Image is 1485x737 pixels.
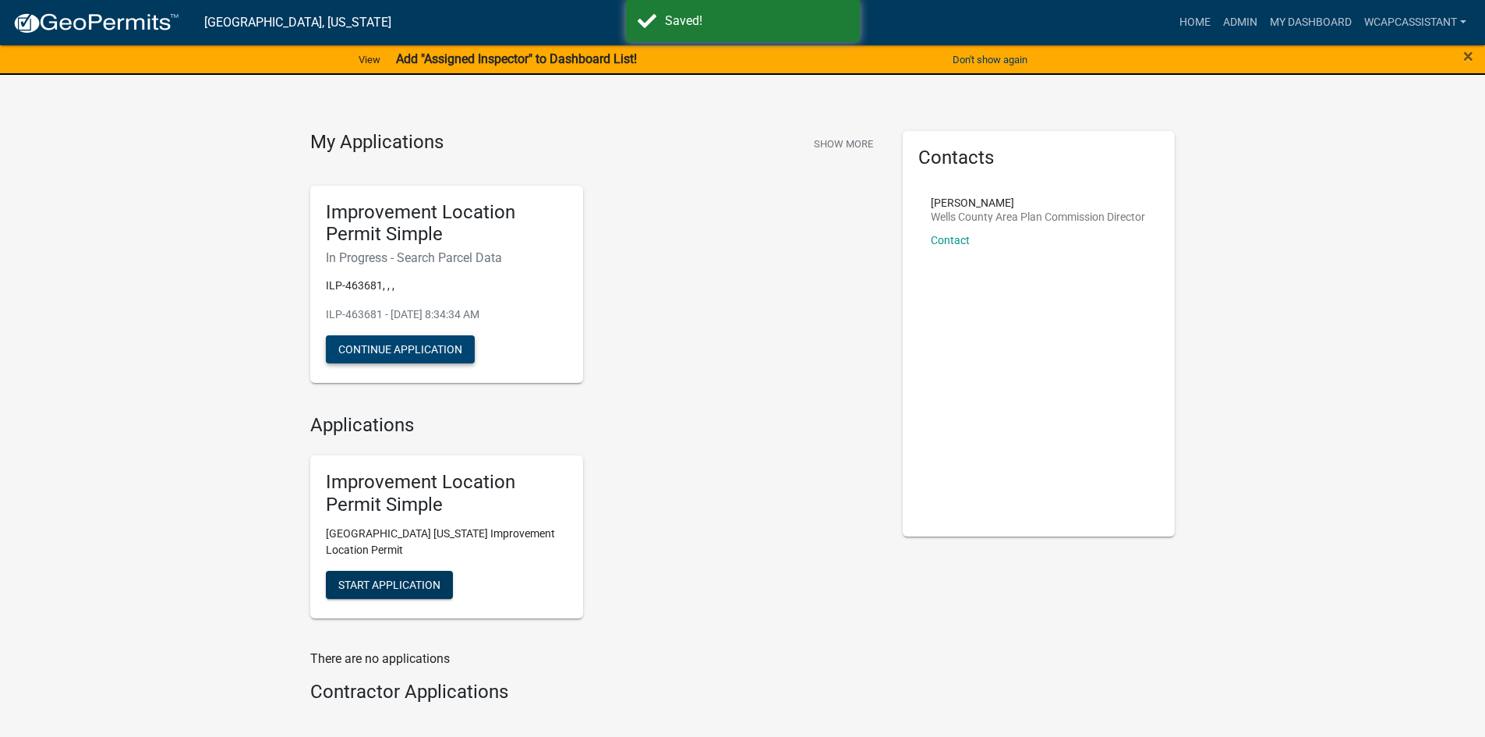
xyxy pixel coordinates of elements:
[338,578,440,590] span: Start Application
[931,211,1145,222] p: Wells County Area Plan Commission Director
[310,681,879,703] h4: Contractor Applications
[352,47,387,73] a: View
[326,571,453,599] button: Start Application
[310,650,879,668] p: There are no applications
[931,234,970,246] a: Contact
[326,335,475,363] button: Continue Application
[1173,8,1217,37] a: Home
[310,681,879,710] wm-workflow-list-section: Contractor Applications
[918,147,1160,169] h5: Contacts
[808,131,879,157] button: Show More
[326,250,567,265] h6: In Progress - Search Parcel Data
[326,471,567,516] h5: Improvement Location Permit Simple
[931,197,1145,208] p: [PERSON_NAME]
[1264,8,1358,37] a: My Dashboard
[1463,47,1473,66] button: Close
[326,278,567,294] p: ILP-463681, , ,
[204,9,391,36] a: [GEOGRAPHIC_DATA], [US_STATE]
[326,306,567,323] p: ILP-463681 - [DATE] 8:34:34 AM
[665,12,848,30] div: Saved!
[1217,8,1264,37] a: Admin
[946,47,1034,73] button: Don't show again
[326,201,567,246] h5: Improvement Location Permit Simple
[310,414,879,437] h4: Applications
[326,526,567,558] p: [GEOGRAPHIC_DATA] [US_STATE] Improvement Location Permit
[310,414,879,630] wm-workflow-list-section: Applications
[1463,45,1473,67] span: ×
[310,131,444,154] h4: My Applications
[1358,8,1473,37] a: wcapcassistant
[396,51,637,66] strong: Add "Assigned Inspector" to Dashboard List!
